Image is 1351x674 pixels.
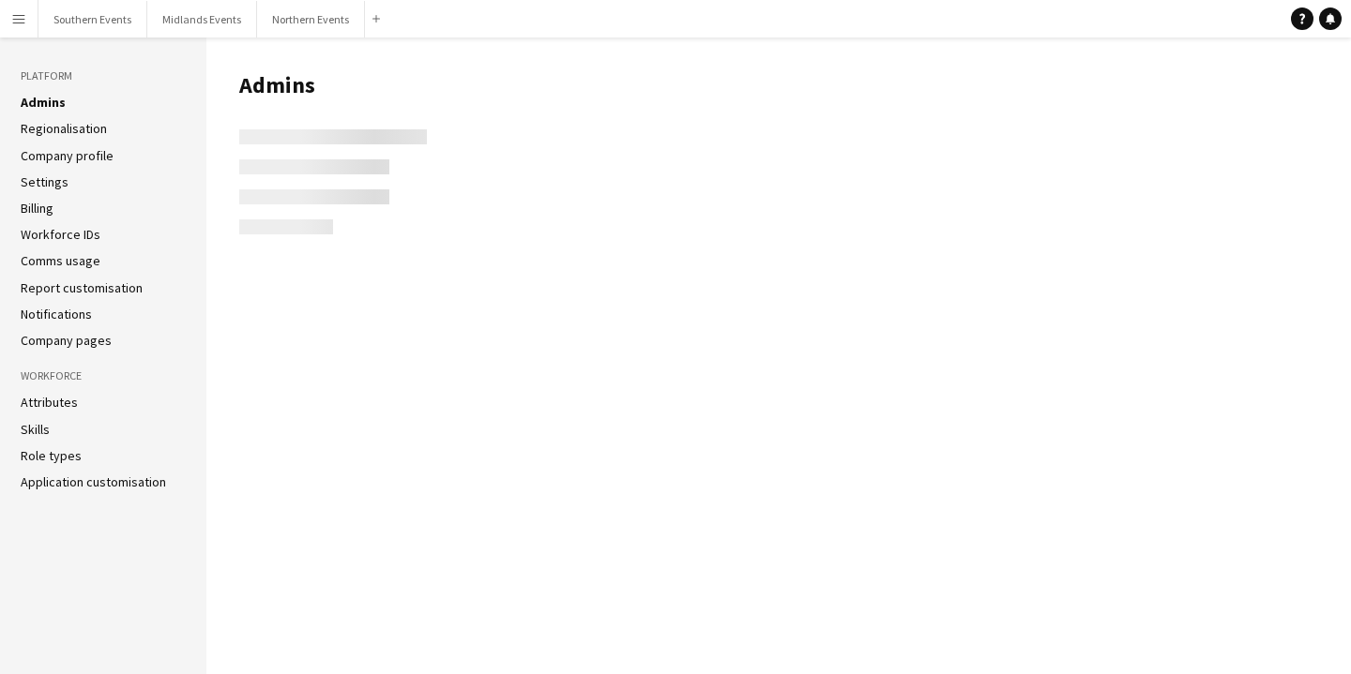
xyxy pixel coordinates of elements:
a: Billing [21,200,53,217]
h1: Admins [239,71,1332,99]
a: Workforce IDs [21,226,100,243]
button: Midlands Events [147,1,257,37]
a: Comms usage [21,252,100,269]
button: Northern Events [257,1,365,37]
a: Regionalisation [21,120,107,137]
a: Notifications [21,306,92,322]
a: Company profile [21,147,114,164]
a: Admins [21,94,66,111]
a: Company pages [21,332,112,349]
a: Role types [21,447,82,464]
h3: Workforce [21,367,186,384]
button: Southern Events [38,1,147,37]
h3: Platform [21,67,186,84]
a: Skills [21,421,50,438]
a: Application customisation [21,473,166,490]
a: Attributes [21,394,78,411]
a: Report customisation [21,279,143,296]
a: Settings [21,173,68,190]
